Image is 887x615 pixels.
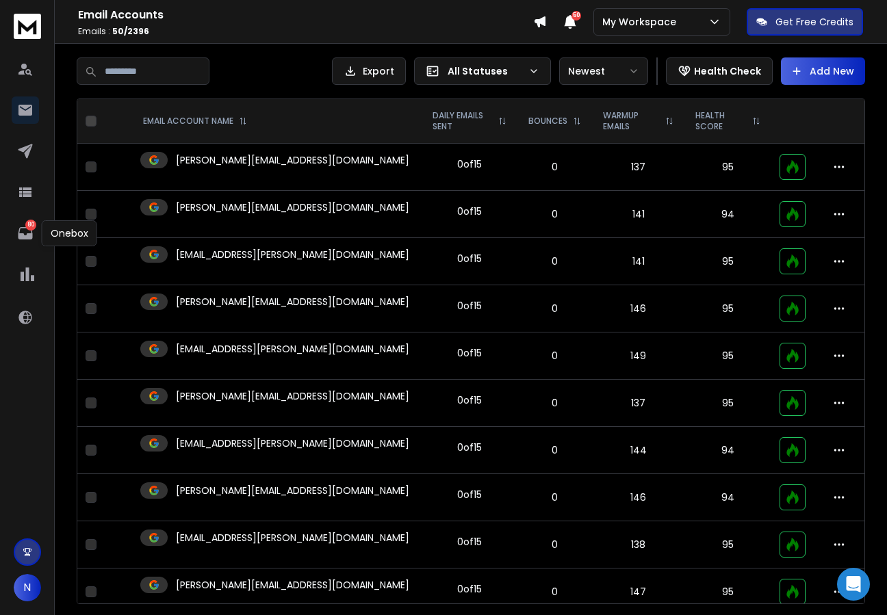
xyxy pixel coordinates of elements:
p: 0 [526,160,584,174]
p: [PERSON_NAME][EMAIL_ADDRESS][DOMAIN_NAME] [176,153,409,167]
div: 0 of 15 [457,205,482,218]
p: 0 [526,585,584,599]
h1: Email Accounts [78,7,533,23]
div: Onebox [42,220,97,246]
div: EMAIL ACCOUNT NAME [143,116,247,127]
p: [EMAIL_ADDRESS][PERSON_NAME][DOMAIN_NAME] [176,248,409,261]
div: 0 of 15 [457,582,482,596]
button: N [14,574,41,601]
p: 0 [526,443,584,457]
td: 94 [684,474,771,521]
div: Open Intercom Messenger [837,568,870,601]
p: 0 [526,254,584,268]
div: 0 of 15 [457,441,482,454]
p: My Workspace [602,15,682,29]
p: 0 [526,207,584,221]
div: 0 of 15 [457,488,482,501]
p: [EMAIL_ADDRESS][PERSON_NAME][DOMAIN_NAME] [176,342,409,356]
td: 94 [684,427,771,474]
td: 95 [684,521,771,568]
td: 141 [592,191,684,238]
p: [PERSON_NAME][EMAIL_ADDRESS][DOMAIN_NAME] [176,200,409,214]
p: BOUNCES [528,116,567,127]
p: 80 [25,220,36,231]
div: 0 of 15 [457,157,482,171]
button: Health Check [666,57,773,85]
span: 50 / 2396 [112,25,149,37]
p: 0 [526,302,584,315]
p: DAILY EMAILS SENT [433,110,493,132]
button: Newest [559,57,648,85]
span: 50 [571,11,581,21]
button: Get Free Credits [747,8,863,36]
button: Export [332,57,406,85]
button: Add New [781,57,865,85]
div: 0 of 15 [457,393,482,407]
div: 0 of 15 [457,346,482,360]
td: 95 [684,332,771,380]
td: 144 [592,427,684,474]
p: WARMUP EMAILS [603,110,660,132]
p: [EMAIL_ADDRESS][PERSON_NAME][DOMAIN_NAME] [176,436,409,450]
p: Health Check [694,64,761,78]
p: All Statuses [448,64,523,78]
td: 138 [592,521,684,568]
td: 149 [592,332,684,380]
td: 146 [592,285,684,332]
a: 80 [12,220,39,247]
p: [PERSON_NAME][EMAIL_ADDRESS][DOMAIN_NAME] [176,484,409,497]
td: 95 [684,380,771,427]
p: HEALTH SCORE [695,110,747,132]
td: 94 [684,191,771,238]
div: 0 of 15 [457,299,482,313]
p: 0 [526,349,584,363]
td: 137 [592,144,684,191]
p: 0 [526,538,584,551]
td: 95 [684,238,771,285]
div: 0 of 15 [457,535,482,549]
p: [PERSON_NAME][EMAIL_ADDRESS][DOMAIN_NAME] [176,389,409,403]
p: 0 [526,396,584,410]
img: logo [14,14,41,39]
p: Emails : [78,26,533,37]
td: 137 [592,380,684,427]
td: 141 [592,238,684,285]
td: 146 [592,474,684,521]
td: 95 [684,285,771,332]
p: [PERSON_NAME][EMAIL_ADDRESS][DOMAIN_NAME] [176,295,409,309]
p: Get Free Credits [775,15,853,29]
td: 95 [684,144,771,191]
div: 0 of 15 [457,252,482,265]
p: [PERSON_NAME][EMAIL_ADDRESS][DOMAIN_NAME] [176,578,409,592]
p: 0 [526,490,584,504]
p: [EMAIL_ADDRESS][PERSON_NAME][DOMAIN_NAME] [176,531,409,545]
